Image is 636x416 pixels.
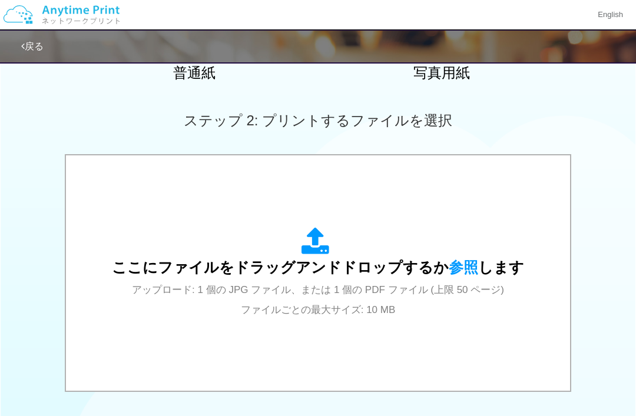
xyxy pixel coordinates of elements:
[21,41,44,51] a: 戻る
[184,112,452,128] span: ステップ 2: プリントするファイルを選択
[132,284,504,315] span: アップロード: 1 個の JPG ファイル、または 1 個の PDF ファイル (上限 50 ページ) ファイルごとの最大サイズ: 10 MB
[339,65,545,81] h2: 写真用紙
[91,65,297,81] h2: 普通紙
[449,259,478,275] span: 参照
[112,259,524,275] span: ここにファイルをドラッグアンドドロップするか します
